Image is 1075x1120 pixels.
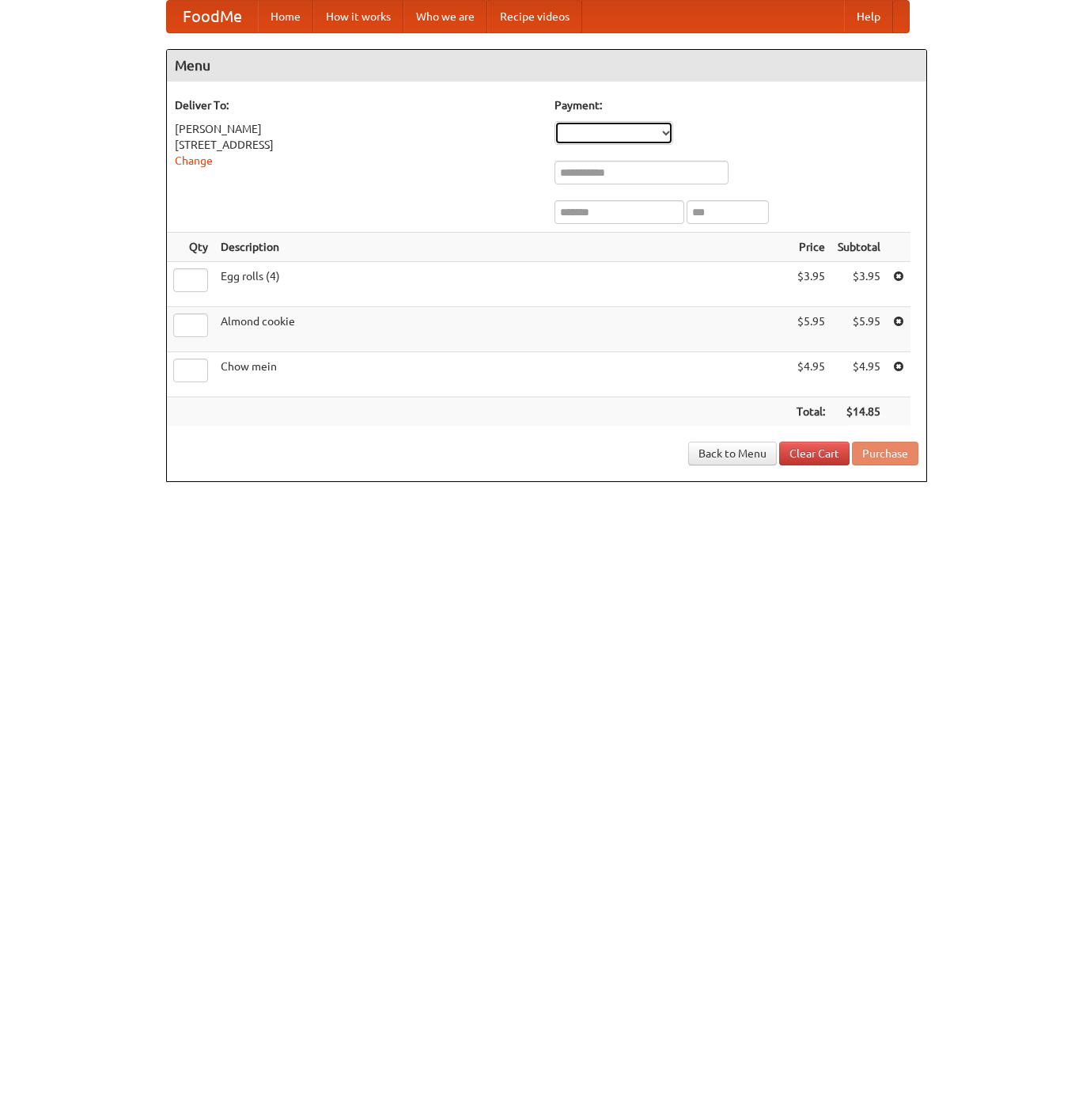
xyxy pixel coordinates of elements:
th: $14.85 [831,397,887,427]
a: Home [258,1,313,32]
th: Price [790,233,831,262]
a: Clear Cart [779,442,850,465]
td: $3.95 [790,262,831,307]
td: $5.95 [831,307,887,352]
td: $4.95 [790,352,831,397]
a: Back to Menu [688,442,777,465]
th: Description [214,233,790,262]
a: How it works [313,1,403,32]
h5: Payment: [555,97,918,113]
td: Chow mein [214,352,790,397]
h4: Menu [167,50,926,82]
h5: Deliver To: [175,97,539,113]
a: FoodMe [167,1,258,32]
th: Total: [790,397,831,427]
div: [PERSON_NAME] [175,121,539,137]
a: Change [175,154,213,167]
a: Who we are [403,1,487,32]
th: Qty [167,233,214,262]
td: $3.95 [831,262,887,307]
button: Purchase [852,442,918,465]
a: Recipe videos [487,1,582,32]
a: Help [844,1,893,32]
td: $5.95 [790,307,831,352]
td: Almond cookie [214,307,790,352]
td: Egg rolls (4) [214,262,790,307]
th: Subtotal [831,233,887,262]
td: $4.95 [831,352,887,397]
div: [STREET_ADDRESS] [175,137,539,153]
